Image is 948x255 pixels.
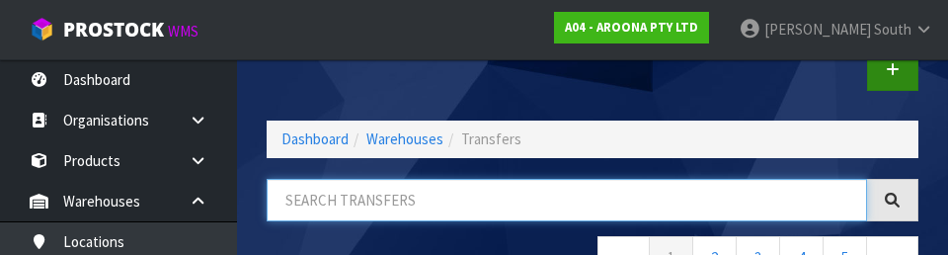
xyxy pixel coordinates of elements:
[63,17,164,42] span: ProStock
[366,129,443,148] a: Warehouses
[764,20,871,39] span: [PERSON_NAME]
[874,20,911,39] span: South
[30,17,54,42] img: cube-alt.png
[168,22,198,41] small: WMS
[267,179,867,221] input: Search transfers
[554,12,709,43] a: A04 - AROONA PTY LTD
[565,19,698,36] strong: A04 - AROONA PTY LTD
[281,129,349,148] a: Dashboard
[461,129,521,148] span: Transfers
